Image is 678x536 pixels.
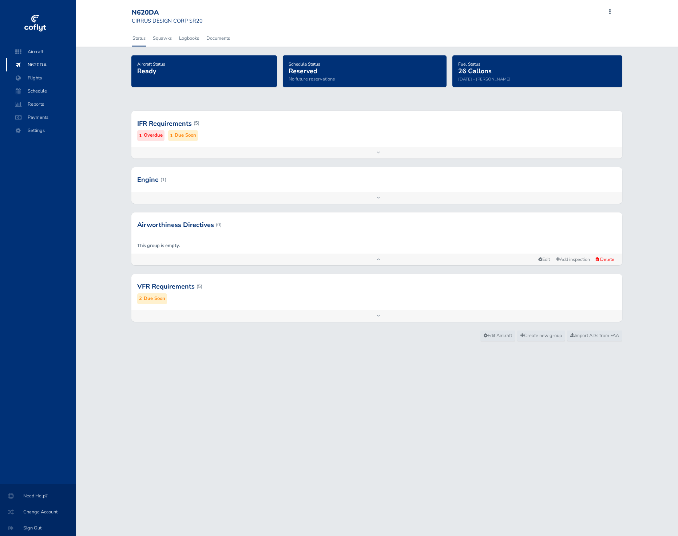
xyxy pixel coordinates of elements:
[132,17,203,24] small: CIRRUS DESIGN CORP SR20
[9,521,67,535] span: Sign Out
[480,330,515,341] a: Edit Aircraft
[137,61,165,67] span: Aircraft Status
[132,9,203,17] div: N620DA
[144,132,163,139] small: Overdue
[593,255,616,263] button: Delete
[9,489,67,502] span: Need Help?
[13,71,68,85] span: Flights
[23,13,47,35] img: coflyt logo
[567,330,622,341] a: Import ADs from FAA
[600,256,614,263] span: Delete
[535,255,553,265] a: Edit
[175,132,196,139] small: Due Soon
[178,30,200,46] a: Logbooks
[13,111,68,124] span: Payments
[206,30,231,46] a: Documents
[137,242,180,249] strong: This group is empty.
[458,67,492,75] span: 26 Gallons
[13,85,68,98] span: Schedule
[570,332,619,339] span: Import ADs from FAA
[517,330,565,341] a: Create new group
[13,45,68,58] span: Aircraft
[13,58,68,71] span: N620DA
[13,124,68,137] span: Settings
[458,76,511,82] small: [DATE] - [PERSON_NAME]
[553,254,593,265] a: Add inspection
[152,30,173,46] a: Squawks
[289,61,320,67] span: Schedule Status
[144,295,165,302] small: Due Soon
[9,505,67,519] span: Change Account
[520,332,562,339] span: Create new group
[458,61,480,67] span: Fuel Status
[132,30,146,46] a: Status
[289,59,320,76] a: Schedule StatusReserved
[538,256,550,263] span: Edit
[289,76,335,82] span: No future reservations
[289,67,317,75] span: Reserved
[13,98,68,111] span: Reports
[484,332,512,339] span: Edit Aircraft
[137,67,156,75] span: Ready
